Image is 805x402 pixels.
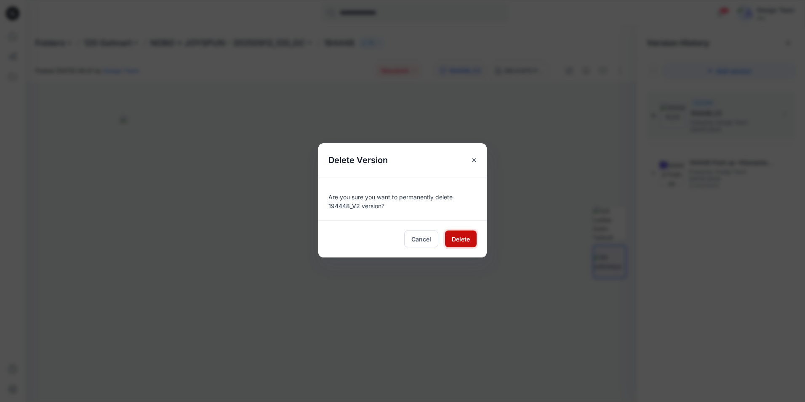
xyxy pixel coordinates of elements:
button: Cancel [404,230,438,247]
span: 194448_V2 [328,202,360,209]
span: Delete [452,235,470,244]
button: Close [466,153,482,168]
h5: Delete Version [318,143,398,177]
span: Cancel [411,235,431,244]
button: Delete [445,230,477,247]
div: Are you sure you want to permanently delete version? [328,188,477,210]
